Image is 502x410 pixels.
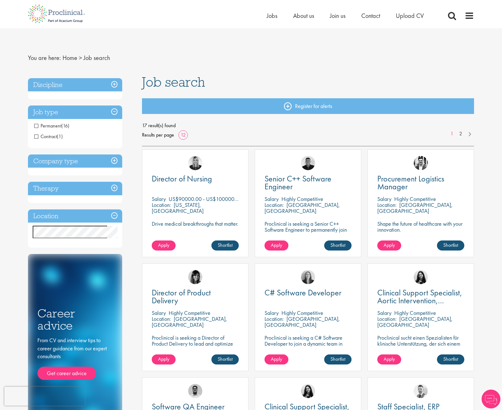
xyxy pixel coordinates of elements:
[178,132,188,138] a: 12
[57,133,63,140] span: (1)
[152,309,166,316] span: Salary
[265,289,352,297] a: C# Software Developer
[169,309,210,316] p: Highly Competitive
[265,240,288,251] a: Apply
[152,195,166,202] span: Salary
[414,156,428,170] img: Edward Little
[211,354,239,364] a: Shortlist
[28,182,122,195] h3: Therapy
[377,201,453,214] p: [GEOGRAPHIC_DATA], [GEOGRAPHIC_DATA]
[301,270,315,284] img: Mia Kellerman
[271,242,282,248] span: Apply
[271,356,282,362] span: Apply
[377,315,396,322] span: Location:
[394,309,436,316] p: Highly Competitive
[301,384,315,398] img: Indre Stankeviciute
[361,12,380,20] a: Contact
[265,195,279,202] span: Salary
[396,12,424,20] span: Upload CV
[28,105,122,119] h3: Job type
[34,122,61,129] span: Permanent
[142,130,174,140] span: Results per page
[377,315,453,328] p: [GEOGRAPHIC_DATA], [GEOGRAPHIC_DATA]
[377,175,464,191] a: Procurement Logistics Manager
[188,384,202,398] img: Timothy Deschamps
[267,12,277,20] span: Jobs
[377,201,396,208] span: Location:
[61,122,69,129] span: (16)
[482,390,500,408] img: Chatbot
[377,221,464,233] p: Shape the future of healthcare with your innovation.
[211,240,239,251] a: Shortlist
[265,221,352,245] p: Proclinical is seeking a Senior C++ Software Engineer to permanently join their dynamic team in [...
[377,240,401,251] a: Apply
[265,201,284,208] span: Location:
[142,98,474,114] a: Register for alerts
[84,54,110,62] span: Job search
[377,195,391,202] span: Salary
[28,209,122,223] h3: Location
[152,315,227,328] p: [GEOGRAPHIC_DATA], [GEOGRAPHIC_DATA]
[152,315,171,322] span: Location:
[152,287,211,306] span: Director of Product Delivery
[293,12,314,20] a: About us
[4,387,85,406] iframe: reCAPTCHA
[34,133,63,140] span: Contract
[265,173,331,192] span: Senior C++ Software Engineer
[63,54,77,62] a: breadcrumb link
[414,270,428,284] img: Indre Stankeviciute
[188,270,202,284] img: Tesnim Chagklil
[188,156,202,170] img: Janelle Jones
[301,156,315,170] img: Christian Andersen
[265,335,352,359] p: Proclinical is seeking a C# Software Developer to join a dynamic team in [GEOGRAPHIC_DATA], [GEOG...
[447,130,456,138] a: 1
[28,78,122,92] h3: Discipline
[377,289,464,305] a: Clinical Support Specialist, Aortic Intervention, Vascular
[437,240,464,251] a: Shortlist
[265,354,288,364] a: Apply
[152,354,176,364] a: Apply
[265,315,284,322] span: Location:
[330,12,346,20] a: Join us
[384,242,395,248] span: Apply
[456,130,465,138] a: 2
[152,175,239,183] a: Director of Nursing
[265,201,340,214] p: [GEOGRAPHIC_DATA], [GEOGRAPHIC_DATA]
[28,54,61,62] span: You are here:
[384,356,395,362] span: Apply
[377,173,444,192] span: Procurement Logistics Manager
[414,384,428,398] img: Giovanni Esposito
[28,154,122,168] h3: Company type
[169,195,266,202] p: US$90000.00 - US$100000.00 per annum
[79,54,82,62] span: >
[152,201,171,208] span: Location:
[152,335,239,359] p: Proclinical is seeking a Director of Product Delivery to lead and optimize product delivery pract...
[437,354,464,364] a: Shortlist
[158,356,169,362] span: Apply
[377,335,464,364] p: Proclinical sucht einen Spezialisten für klinische Unterstützung, der sich einem dynamischen Team...
[281,195,323,202] p: Highly Competitive
[34,133,57,140] span: Contract
[265,315,340,328] p: [GEOGRAPHIC_DATA], [GEOGRAPHIC_DATA]
[152,201,204,214] p: [US_STATE], [GEOGRAPHIC_DATA]
[142,73,205,90] span: Job search
[265,287,341,298] span: C# Software Developer
[377,309,391,316] span: Salary
[158,242,169,248] span: Apply
[281,309,323,316] p: Highly Competitive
